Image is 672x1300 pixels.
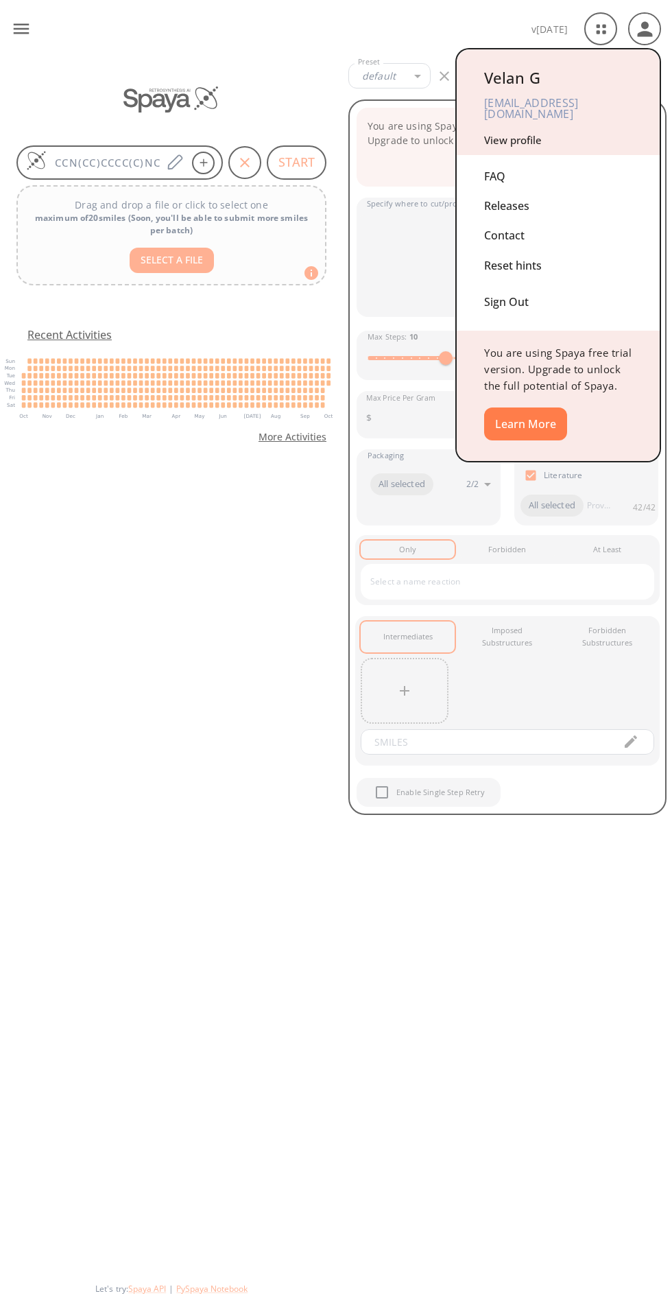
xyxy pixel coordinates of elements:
[484,70,632,85] div: Velan G
[484,133,542,147] a: View profile
[484,162,632,191] div: FAQ
[484,191,632,221] div: Releases
[484,407,567,440] button: Learn More
[484,346,632,392] span: You are using Spaya free trial version. Upgrade to unlock the full potential of Spaya.
[484,221,632,250] div: Contact
[484,281,632,317] div: Sign Out
[484,85,632,132] div: [EMAIL_ADDRESS][DOMAIN_NAME]
[484,251,632,281] div: Reset hints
